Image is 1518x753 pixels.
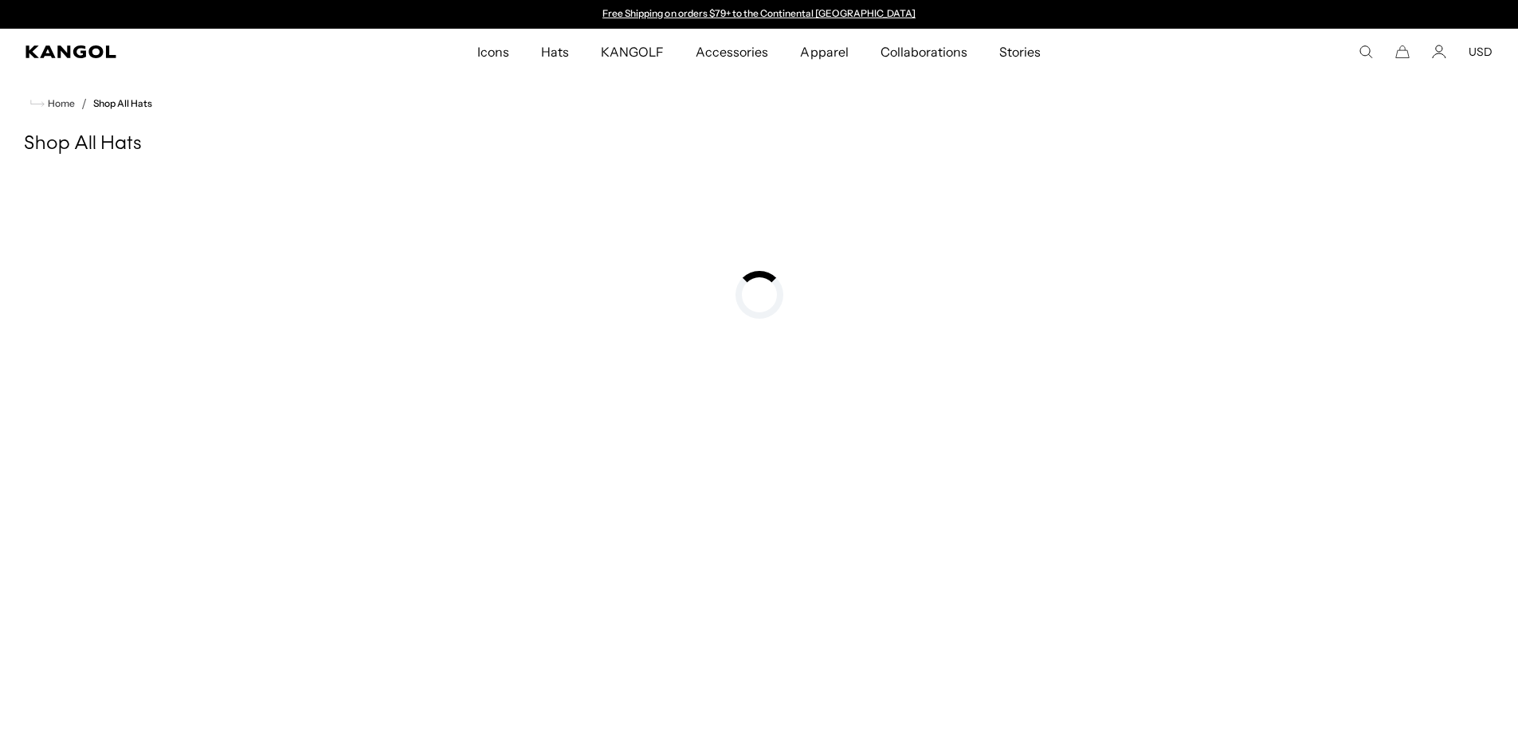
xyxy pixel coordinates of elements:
[1432,45,1446,59] a: Account
[93,98,152,109] a: Shop All Hats
[24,132,1494,156] h1: Shop All Hats
[1395,45,1410,59] button: Cart
[525,29,585,75] a: Hats
[680,29,784,75] a: Accessories
[541,29,569,75] span: Hats
[601,29,664,75] span: KANGOLF
[461,29,525,75] a: Icons
[477,29,509,75] span: Icons
[25,45,316,58] a: Kangol
[595,8,924,21] slideshow-component: Announcement bar
[865,29,983,75] a: Collaborations
[595,8,924,21] div: Announcement
[75,94,87,113] li: /
[1469,45,1493,59] button: USD
[45,98,75,109] span: Home
[881,29,967,75] span: Collaborations
[30,96,75,111] a: Home
[602,7,916,19] a: Free Shipping on orders $79+ to the Continental [GEOGRAPHIC_DATA]
[800,29,848,75] span: Apparel
[983,29,1057,75] a: Stories
[696,29,768,75] span: Accessories
[595,8,924,21] div: 1 of 2
[784,29,864,75] a: Apparel
[999,29,1041,75] span: Stories
[1359,45,1373,59] summary: Search here
[585,29,680,75] a: KANGOLF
